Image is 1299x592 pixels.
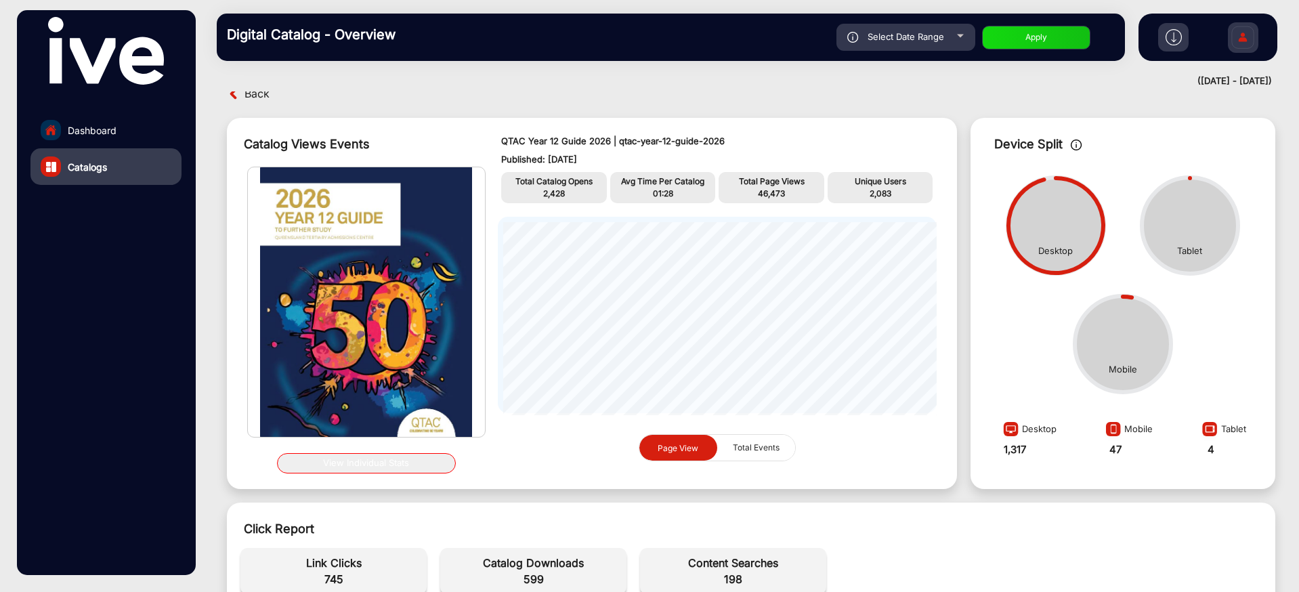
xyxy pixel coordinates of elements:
[30,148,182,185] a: Catalogs
[722,175,820,188] p: Total Page Views
[1198,421,1221,442] img: image
[1071,140,1082,150] img: icon
[68,123,116,138] span: Dashboard
[1000,417,1057,442] div: Desktop
[227,26,417,43] h3: Digital Catalog - Overview
[277,453,456,473] button: View Individual Stats
[244,520,1258,538] div: Click Report
[1102,421,1124,442] img: image
[1177,245,1202,258] div: Tablet
[68,160,107,174] span: Catalogs
[447,555,620,571] span: Catalog Downloads
[1109,443,1122,456] strong: 47
[1229,16,1257,63] img: Sign%20Up.svg
[1102,417,1153,442] div: Mobile
[447,571,620,587] span: 599
[501,153,933,167] p: Published: [DATE]
[248,167,485,437] img: img
[543,188,565,198] span: 2,428
[870,188,891,198] span: 2,083
[1208,443,1214,456] strong: 4
[758,188,785,198] span: 46,473
[658,442,698,452] span: Page View
[1109,363,1137,377] div: Mobile
[203,75,1272,88] div: ([DATE] - [DATE])
[653,188,673,198] span: 01:28
[1198,417,1246,442] div: Tablet
[1166,29,1182,45] img: h2download.svg
[48,17,163,85] img: vmg-logo
[45,124,57,136] img: home
[639,434,796,462] mat-button-toggle-group: graph selection
[647,555,819,571] span: Content Searches
[244,83,270,104] span: Back
[1000,421,1022,442] img: image
[614,175,712,188] p: Avg Time Per Catalog
[831,175,929,188] p: Unique Users
[982,26,1090,49] button: Apply
[868,31,944,42] span: Select Date Range
[501,135,933,148] p: QTAC Year 12 Guide 2026 | qtac-year-12-guide-2026
[1004,443,1026,456] strong: 1,317
[247,555,420,571] span: Link Clicks
[227,87,241,101] img: back arrow
[46,162,56,172] img: catalog
[1038,245,1073,258] div: Desktop
[244,135,474,153] div: Catalog Views Events
[505,175,603,188] p: Total Catalog Opens
[994,137,1063,151] span: Device Split
[30,112,182,148] a: Dashboard
[647,571,819,587] span: 198
[247,571,420,587] span: 745
[725,435,788,461] span: Total Events
[847,32,859,43] img: icon
[717,435,795,461] button: Total Events
[639,435,717,461] button: Page View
